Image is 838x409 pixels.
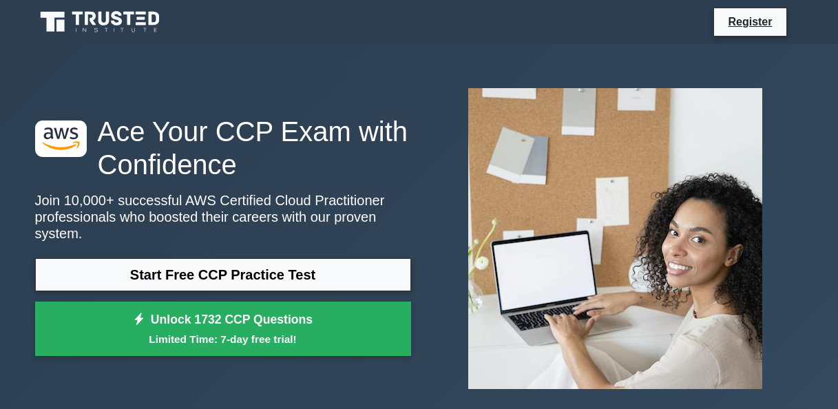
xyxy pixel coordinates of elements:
[720,13,780,30] a: Register
[35,115,411,181] h1: Ace Your CCP Exam with Confidence
[35,258,411,291] a: Start Free CCP Practice Test
[35,192,411,242] p: Join 10,000+ successful AWS Certified Cloud Practitioner professionals who boosted their careers ...
[52,331,394,347] small: Limited Time: 7-day free trial!
[35,302,411,357] a: Unlock 1732 CCP QuestionsLimited Time: 7-day free trial!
